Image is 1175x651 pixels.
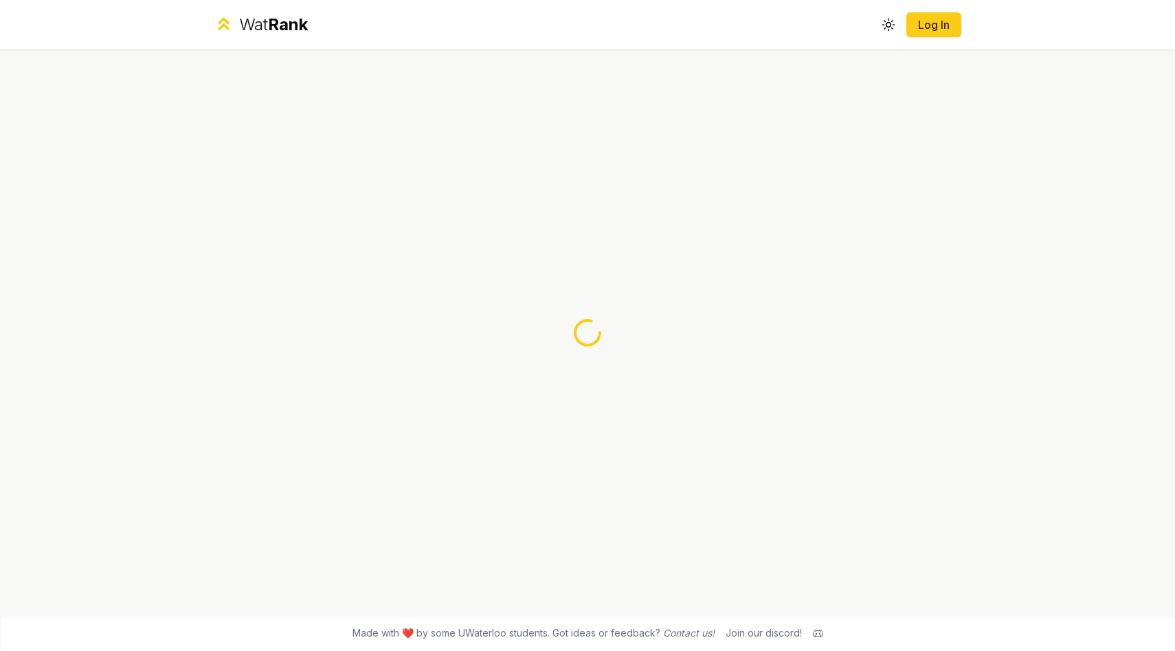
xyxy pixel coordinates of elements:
span: Rank [268,14,308,34]
div: Join our discord! [726,626,802,640]
button: Log In [906,12,961,37]
span: Made with ❤️ by some UWaterloo students. Got ideas or feedback? [352,626,715,640]
a: WatRank [214,14,308,36]
a: Log In [917,16,950,33]
div: Wat [239,14,308,36]
a: Contact us! [663,627,715,639]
